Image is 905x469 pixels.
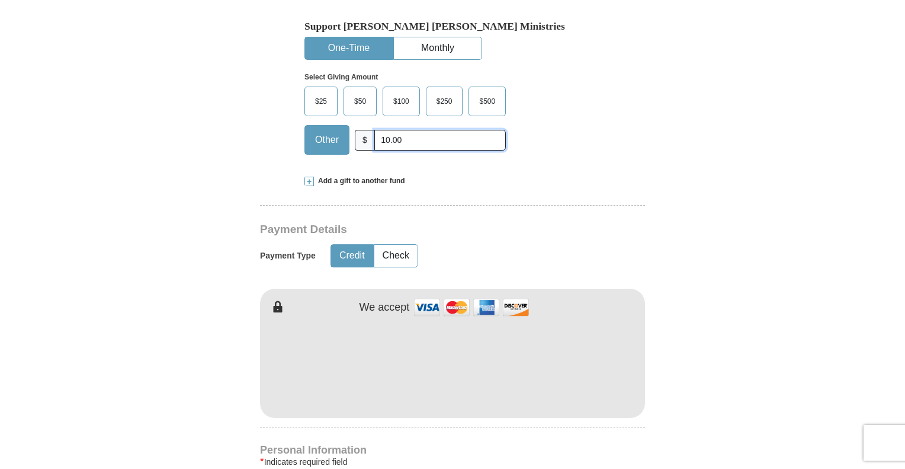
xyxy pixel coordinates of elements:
[387,92,415,110] span: $100
[331,245,373,267] button: Credit
[348,92,372,110] span: $50
[309,131,345,149] span: Other
[304,20,601,33] h5: Support [PERSON_NAME] [PERSON_NAME] Ministries
[304,73,378,81] strong: Select Giving Amount
[260,455,645,469] div: Indicates required field
[314,176,405,186] span: Add a gift to another fund
[374,130,506,151] input: Other Amount
[473,92,501,110] span: $500
[374,245,418,267] button: Check
[260,251,316,261] h5: Payment Type
[412,295,531,320] img: credit cards accepted
[305,37,393,59] button: One-Time
[360,301,410,314] h4: We accept
[431,92,458,110] span: $250
[309,92,333,110] span: $25
[260,223,562,237] h3: Payment Details
[355,130,375,151] span: $
[394,37,482,59] button: Monthly
[260,445,645,455] h4: Personal Information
